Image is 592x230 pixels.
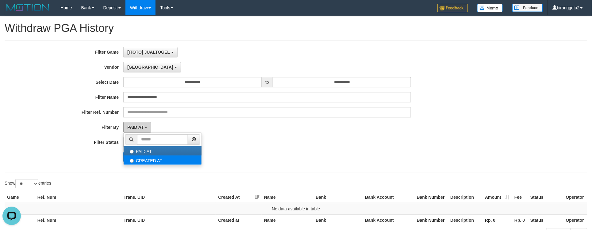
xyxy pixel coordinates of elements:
[2,2,21,21] button: Open LiveChat chat widget
[123,62,181,72] button: [GEOGRAPHIC_DATA]
[5,203,587,215] td: No data available in table
[363,214,414,226] th: Bank Account
[363,192,414,203] th: Bank Account
[512,214,528,226] th: Rp. 0
[127,50,170,55] span: [ITOTO] JUALTOGEL
[123,122,151,132] button: PAID AT
[512,192,528,203] th: Fee
[448,192,483,203] th: Description
[448,214,483,226] th: Description
[123,47,178,57] button: [ITOTO] JUALTOGEL
[437,4,468,12] img: Feedback.jpg
[216,192,262,203] th: Created At: activate to sort column ascending
[127,125,144,130] span: PAID AT
[262,192,313,203] th: Name
[5,22,587,34] h1: Withdraw PGA History
[414,214,448,226] th: Bank Number
[261,77,273,87] span: to
[15,179,38,188] select: Showentries
[313,192,363,203] th: Bank
[124,146,202,155] label: PAID AT
[127,65,173,70] span: [GEOGRAPHIC_DATA]
[313,214,363,226] th: Bank
[5,3,51,12] img: MOTION_logo.png
[216,214,262,226] th: Created at
[130,159,134,163] input: CREATED AT
[528,214,563,226] th: Status
[482,214,512,226] th: Rp. 0
[477,4,503,12] img: Button%20Memo.svg
[5,179,51,188] label: Show entries
[563,192,587,203] th: Operator
[528,192,563,203] th: Status
[414,192,448,203] th: Bank Number
[563,214,587,226] th: Operator
[5,192,35,203] th: Game
[121,192,216,203] th: Trans. UID
[262,214,313,226] th: Name
[482,192,512,203] th: Amount: activate to sort column ascending
[130,150,134,154] input: PAID AT
[35,192,121,203] th: Ref. Num
[512,4,543,12] img: panduan.png
[121,214,216,226] th: Trans. UID
[35,214,121,226] th: Ref. Num
[124,155,202,165] label: CREATED AT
